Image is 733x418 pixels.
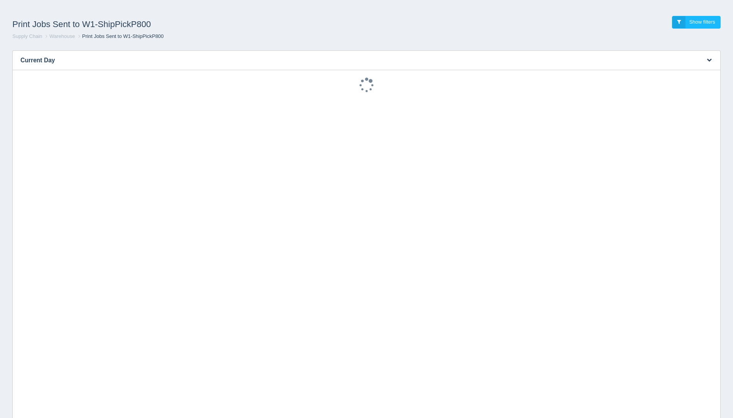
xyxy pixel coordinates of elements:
[689,19,715,25] span: Show filters
[672,16,721,29] a: Show filters
[77,33,164,40] li: Print Jobs Sent to W1-ShipPickP800
[13,51,697,70] h3: Current Day
[49,33,75,39] a: Warehouse
[12,33,42,39] a: Supply Chain
[12,16,367,33] h1: Print Jobs Sent to W1-ShipPickP800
